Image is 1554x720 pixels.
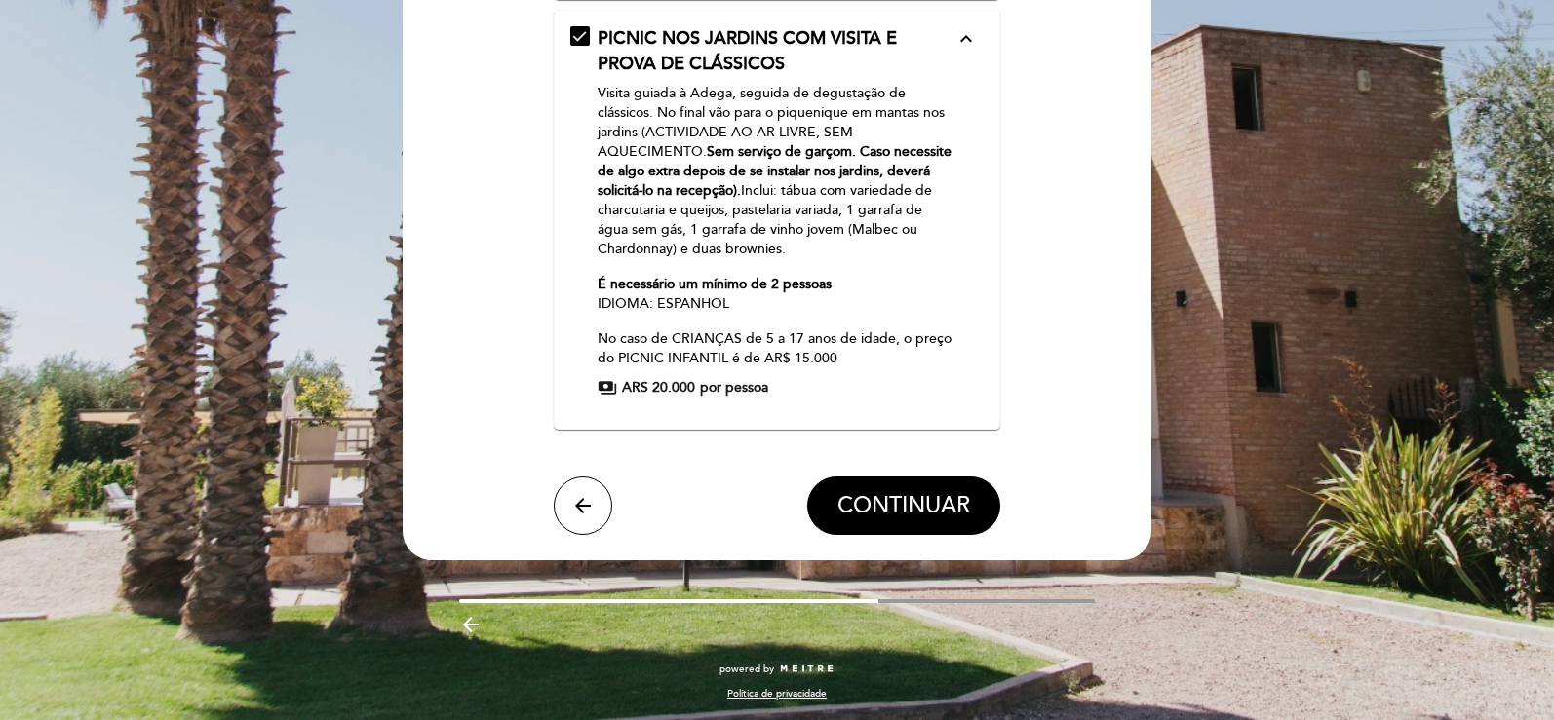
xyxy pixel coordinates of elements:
button: CONTINUAR [807,476,1000,535]
p: Visita guiada à Adega, seguida de degustação de clássicos. No final vão para o piquenique em mant... [598,84,955,259]
div: No caso de CRIANÇAS de 5 a 17 anos de idade, o preço do PICNIC INFANTIL é de AR$ 15.000 [598,84,955,368]
span: payments [598,378,617,398]
button: arrow_back [554,476,612,535]
div: Página 4 [598,84,955,314]
span: ARS 20.000 [622,378,695,398]
span: powered by [719,663,774,676]
span: PICNIC NOS JARDINS COM VISITA E PROVA DE CLÁSSICOS [598,27,897,74]
button: expand_less [949,26,984,52]
img: MEITRE [779,664,835,674]
span: CONTINUAR [837,493,970,520]
strong: Sem serviço de garçom. Caso necessite de algo extra depois de se instalar nos jardins, deverá sol... [598,143,952,199]
i: arrow_back [571,494,595,517]
a: Política de privacidade [727,687,827,701]
md-checkbox: PICNIC NOS JARDINS COM VISITA E PROVA DE CLÁSSICOS expand_more Visita guiada à Adega, seguida de ... [570,26,985,398]
a: powered by [719,663,835,676]
strong: É necessário um mínimo de 2 pessoas [598,276,832,292]
i: expand_less [954,27,978,51]
p: IDIOMA: ESPANHOL [598,275,955,314]
span: por pessoa [700,378,768,398]
i: arrow_backward [459,613,483,636]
